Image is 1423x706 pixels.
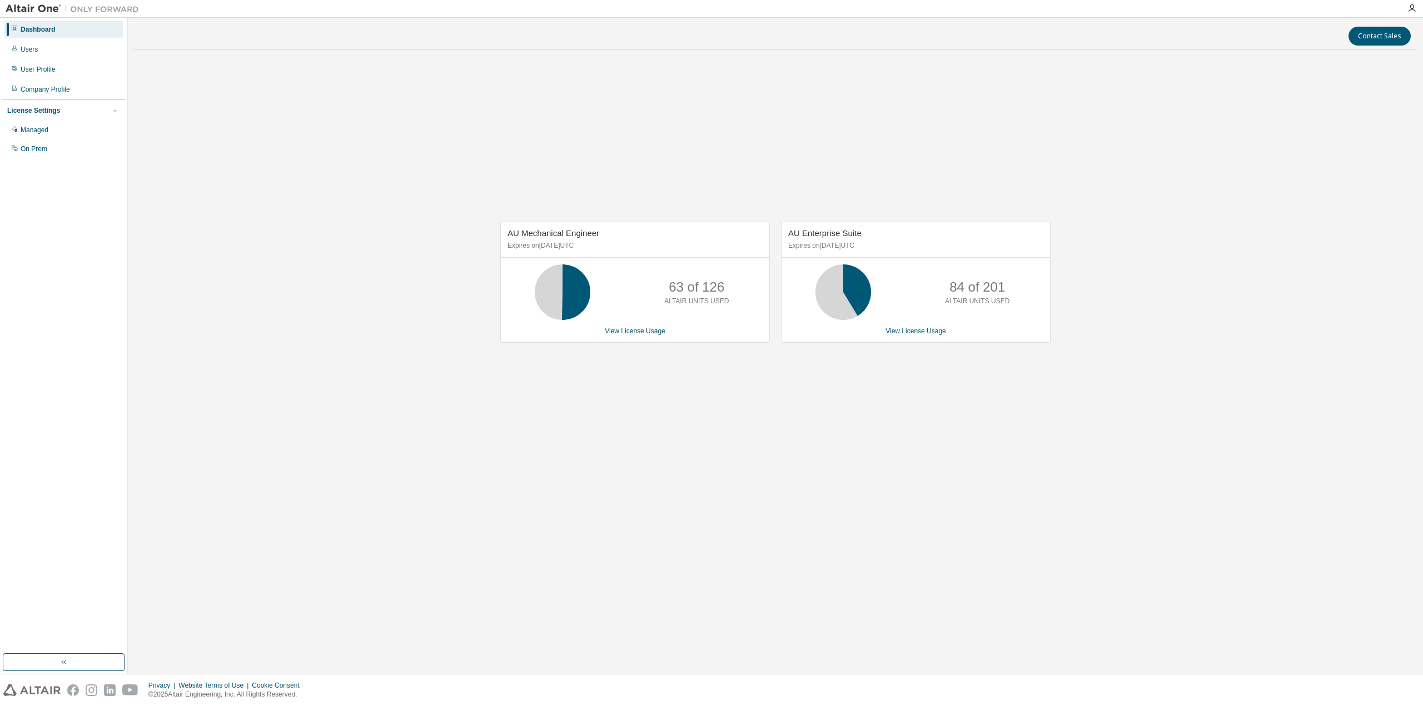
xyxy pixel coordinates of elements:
[104,684,116,696] img: linkedin.svg
[507,241,760,251] p: Expires on [DATE] UTC
[122,684,138,696] img: youtube.svg
[178,681,252,690] div: Website Terms of Use
[885,327,946,335] a: View License Usage
[664,297,729,306] p: ALTAIR UNITS USED
[6,3,145,14] img: Altair One
[788,228,862,238] span: AU Enterprise Suite
[3,684,61,696] img: altair_logo.svg
[21,65,56,74] div: User Profile
[148,690,306,699] p: © 2025 Altair Engineering, Inc. All Rights Reserved.
[788,241,1041,251] p: Expires on [DATE] UTC
[7,106,60,115] div: License Settings
[86,684,97,696] img: instagram.svg
[21,25,56,34] div: Dashboard
[252,681,306,690] div: Cookie Consent
[945,297,1009,306] p: ALTAIR UNITS USED
[669,278,724,297] p: 63 of 126
[507,228,599,238] span: AU Mechanical Engineer
[21,126,48,134] div: Managed
[21,45,38,54] div: Users
[605,327,665,335] a: View License Usage
[67,684,79,696] img: facebook.svg
[148,681,178,690] div: Privacy
[21,144,47,153] div: On Prem
[21,85,70,94] div: Company Profile
[1349,27,1411,46] button: Contact Sales
[949,278,1005,297] p: 84 of 201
